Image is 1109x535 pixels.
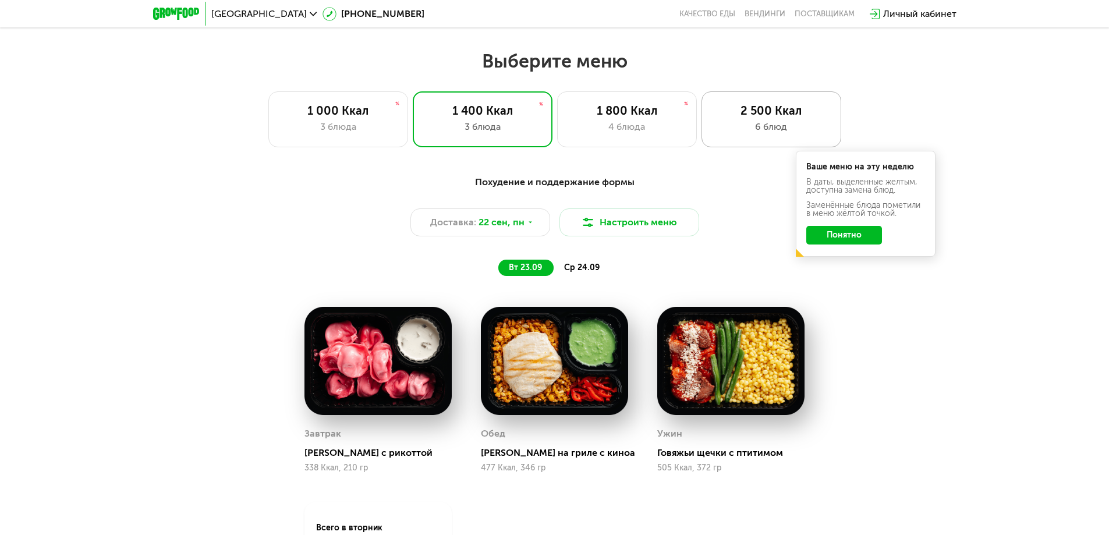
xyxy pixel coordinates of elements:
h2: Выберите меню [37,49,1072,73]
div: 3 блюда [425,120,540,134]
div: 4 блюда [569,120,685,134]
button: Настроить меню [559,208,699,236]
span: вт 23.09 [509,263,542,272]
span: ср 24.09 [564,263,600,272]
div: Говяжьи щечки с птитимом [657,447,814,459]
div: 1 000 Ккал [281,104,396,118]
div: Ужин [657,425,682,442]
a: Качество еды [679,9,735,19]
div: 2 500 Ккал [714,104,829,118]
div: [PERSON_NAME] с рикоттой [304,447,461,459]
div: 477 Ккал, 346 гр [481,463,628,473]
div: Заменённые блюда пометили в меню жёлтой точкой. [806,201,925,218]
div: 505 Ккал, 372 гр [657,463,805,473]
div: поставщикам [795,9,855,19]
div: 1 800 Ккал [569,104,685,118]
div: Ваше меню на эту неделю [806,163,925,171]
div: Обед [481,425,505,442]
div: В даты, выделенные желтым, доступна замена блюд. [806,178,925,194]
span: Доставка: [430,215,476,229]
span: 22 сен, пн [479,215,525,229]
a: [PHONE_NUMBER] [323,7,424,21]
button: Понятно [806,226,882,245]
div: 338 Ккал, 210 гр [304,463,452,473]
div: Похудение и поддержание формы [210,175,899,190]
div: 1 400 Ккал [425,104,540,118]
div: [PERSON_NAME] на гриле с киноа [481,447,637,459]
div: 3 блюда [281,120,396,134]
div: Личный кабинет [883,7,956,21]
a: Вендинги [745,9,785,19]
div: Завтрак [304,425,341,442]
div: 6 блюд [714,120,829,134]
span: [GEOGRAPHIC_DATA] [211,9,307,19]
